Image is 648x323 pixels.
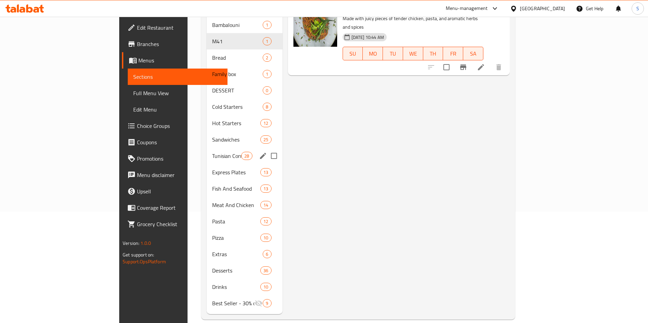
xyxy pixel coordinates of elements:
div: items [263,103,271,111]
div: Meat And Chicken14 [207,197,282,213]
button: edit [258,151,268,161]
span: Menus [138,56,222,64]
span: Tunisian Corner [212,152,241,160]
a: Support.OpsPlatform [123,257,166,266]
div: items [260,185,271,193]
div: items [263,250,271,258]
div: Desserts [212,266,260,275]
span: DESSERT [212,86,263,94]
div: Drinks10 [207,279,282,295]
button: SA [463,47,483,60]
svg: Inactive section [254,299,263,307]
span: Meat And Chicken [212,201,260,209]
div: Hot Starters [212,119,260,127]
span: Coverage Report [137,204,222,212]
div: items [263,21,271,29]
span: 8 [263,104,271,110]
div: items [260,217,271,225]
span: Branches [137,40,222,48]
div: Express Plates13 [207,164,282,180]
span: 12 [261,120,271,127]
div: Pasta12 [207,213,282,230]
img: Pasta Chicken Spagahetti with Soup [293,3,337,47]
a: Grocery Checklist [122,216,228,232]
span: Drinks [212,283,260,291]
span: Bread [212,54,263,62]
div: items [241,152,252,160]
span: Pizza [212,234,260,242]
div: items [260,234,271,242]
span: Best Seller - 30% off [212,299,255,307]
span: 1 [263,71,271,77]
span: 25 [261,136,271,143]
span: 1 [263,22,271,28]
div: items [260,266,271,275]
span: FR [446,49,460,59]
button: TU [383,47,403,60]
a: Sections [128,69,228,85]
span: Choice Groups [137,122,222,130]
div: Extras6 [207,246,282,262]
span: 36 [261,267,271,274]
span: Edit Restaurant [137,24,222,32]
div: Desserts36 [207,262,282,279]
span: Select to update [439,60,454,74]
div: [GEOGRAPHIC_DATA] [520,5,565,12]
span: Edit Menu [133,105,222,114]
div: Family box1 [207,66,282,82]
button: WE [403,47,423,60]
span: 6 [263,251,271,258]
div: DESSERT0 [207,82,282,99]
span: Sections [133,73,222,81]
div: items [263,54,271,62]
a: Full Menu View [128,85,228,101]
span: S [636,5,639,12]
div: Sandwiches25 [207,131,282,148]
span: TU [386,49,400,59]
span: 13 [261,186,271,192]
span: 10 [261,235,271,241]
a: Edit menu item [477,63,485,71]
div: items [263,37,271,45]
div: Family box [212,70,263,78]
span: 12 [261,218,271,225]
span: Coupons [137,138,222,146]
span: Cold Starters [212,103,263,111]
a: Choice Groups [122,118,228,134]
span: 0 [263,87,271,94]
span: SA [466,49,481,59]
span: Fish And Seafood [212,185,260,193]
span: 1.0.0 [140,239,151,248]
a: Coupons [122,134,228,150]
div: items [260,168,271,176]
div: items [263,70,271,78]
a: Edit Restaurant [122,19,228,36]
a: Upsell [122,183,228,200]
div: Bread2 [207,49,282,66]
span: TH [426,49,441,59]
span: Menu disclaimer [137,171,222,179]
button: Branch-specific-item [455,59,471,75]
button: SU [343,47,363,60]
span: M41 [212,37,263,45]
span: MO [366,49,380,59]
a: Edit Menu [128,101,228,118]
div: items [260,119,271,127]
span: Upsell [137,187,222,195]
div: items [263,86,271,94]
div: Pizza10 [207,230,282,246]
div: Express Plates [212,168,260,176]
div: Bambalouni [212,21,263,29]
span: Pasta [212,217,260,225]
span: Promotions [137,155,222,163]
div: items [260,201,271,209]
span: Grocery Checklist [137,220,222,228]
a: Menu disclaimer [122,167,228,183]
span: Full Menu View [133,89,222,97]
span: 14 [261,202,271,208]
div: Hot Starters12 [207,115,282,131]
